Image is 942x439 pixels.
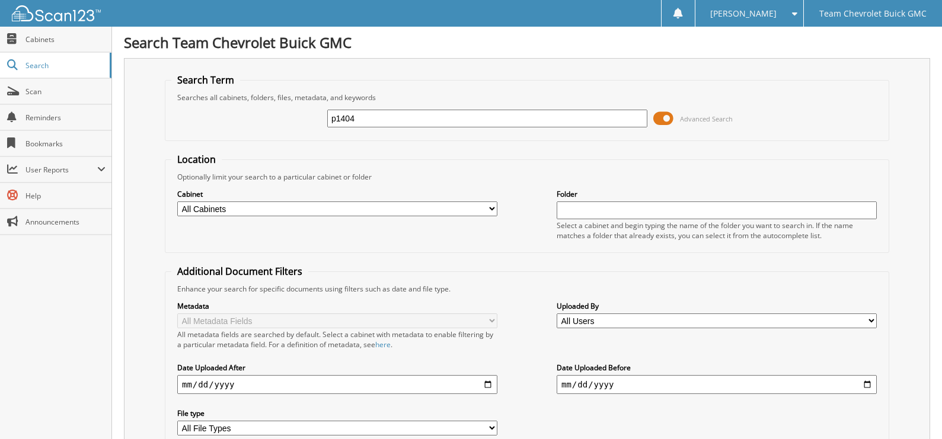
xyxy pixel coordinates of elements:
legend: Location [171,153,222,166]
span: Announcements [25,217,106,227]
div: Optionally limit your search to a particular cabinet or folder [171,172,883,182]
span: Help [25,191,106,201]
span: Team Chevrolet Buick GMC [819,10,927,17]
span: User Reports [25,165,97,175]
div: All metadata fields are searched by default. Select a cabinet with metadata to enable filtering b... [177,329,497,350]
span: Scan [25,86,106,97]
div: Select a cabinet and begin typing the name of the folder you want to search in. If the name match... [557,220,877,241]
input: end [557,375,877,394]
legend: Additional Document Filters [171,265,308,278]
span: Search [25,60,104,71]
h1: Search Team Chevrolet Buick GMC [124,33,930,52]
legend: Search Term [171,73,240,86]
span: Bookmarks [25,139,106,149]
label: Cabinet [177,189,497,199]
a: here [375,339,391,350]
div: Enhance your search for specific documents using filters such as date and file type. [171,284,883,294]
img: scan123-logo-white.svg [12,5,101,21]
label: Folder [557,189,877,199]
span: Reminders [25,113,106,123]
span: Cabinets [25,34,106,44]
span: Advanced Search [680,114,733,123]
div: Searches all cabinets, folders, files, metadata, and keywords [171,92,883,102]
label: File type [177,408,497,418]
label: Date Uploaded After [177,363,497,373]
input: start [177,375,497,394]
label: Uploaded By [557,301,877,311]
span: [PERSON_NAME] [710,10,777,17]
label: Date Uploaded Before [557,363,877,373]
label: Metadata [177,301,497,311]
